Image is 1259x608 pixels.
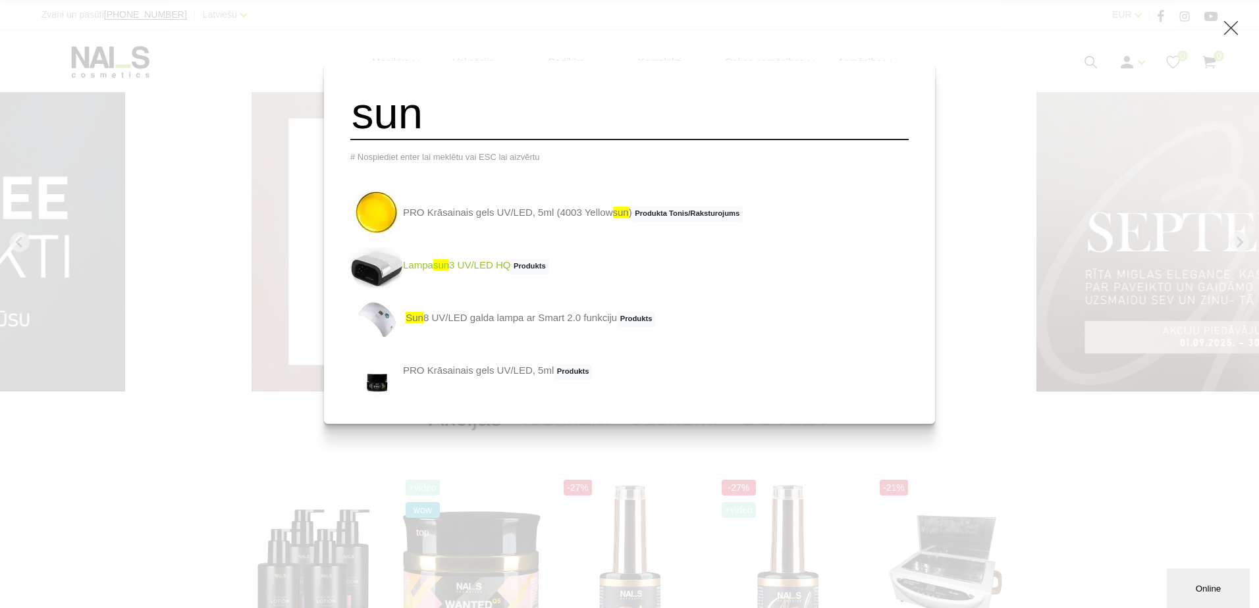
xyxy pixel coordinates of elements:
[554,364,592,380] span: Produkts
[613,207,629,218] span: sun
[632,206,743,222] span: Produkta Tonis/Raksturojums
[510,259,549,274] span: Produkts
[350,240,549,292] a: Lampasun3 UV/LED HQProdukts
[350,87,909,140] input: Meklēt produktus ...
[350,345,592,397] a: PRO Krāsainais gels UV/LED, 5mlProdukts
[350,187,403,240] img: Augstas kvalitātes krāsainie geli ar 4D pigmentu un piesātinātu toni. Dod iespēju zīmēt smalkas l...
[350,187,743,240] a: PRO Krāsainais gels UV/LED, 5ml (4003 Yellowsun)Produkta Tonis/Raksturojums
[617,311,655,327] span: Produkts
[350,152,540,162] span: # Nospiediet enter lai meklētu vai ESC lai aizvērtu
[406,312,423,323] span: sun
[1167,566,1252,608] iframe: chat widget
[433,259,449,270] span: sun
[350,292,655,345] a: sun8 UV/LED galda lampa ar Smart 2.0 funkcijuProdukts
